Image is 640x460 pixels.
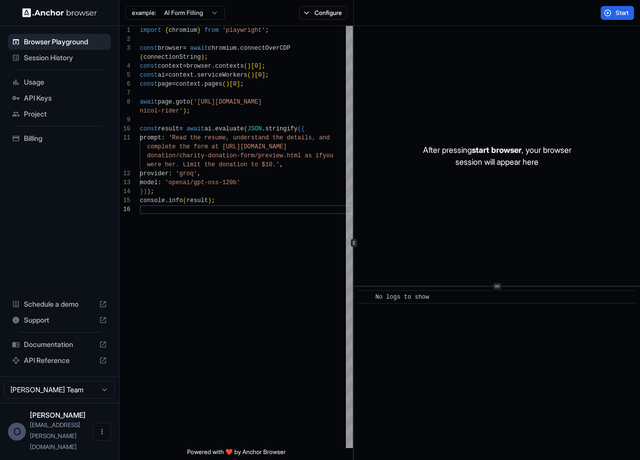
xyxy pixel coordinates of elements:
span: Browser Playground [24,37,107,47]
span: [ [254,72,258,79]
span: API Keys [24,93,107,103]
span: = [183,63,186,70]
span: const [140,45,158,52]
span: 'groq' [176,170,197,177]
span: = [179,125,183,132]
div: 5 [119,71,130,80]
span: Schedule a demo [24,299,95,309]
span: browser [158,45,183,52]
span: pages [205,81,222,88]
span: . [212,125,215,132]
span: ; [240,81,244,88]
div: 14 [119,187,130,196]
span: ) [183,108,186,115]
div: 3 [119,44,130,53]
span: API Reference [24,355,95,365]
span: donation/charity-donation-form/preview.html as if [147,152,322,159]
span: await [190,45,208,52]
span: . [236,45,240,52]
span: , [280,161,283,168]
span: . [172,99,176,106]
button: Open menu [93,423,111,441]
span: Usage [24,77,107,87]
button: Configure [299,6,347,20]
span: nicol-rider' [140,108,183,115]
div: Billing [8,130,111,146]
span: . [201,81,204,88]
span: Powered with ❤️ by Anchor Browser [187,448,286,460]
span: serviceWorkers [197,72,247,79]
div: Session History [8,50,111,66]
span: : [158,179,161,186]
span: model [140,179,158,186]
span: Project [24,109,107,119]
div: 8 [119,98,130,107]
span: . [165,197,168,204]
span: connectOverCDP [240,45,291,52]
span: await [187,125,205,132]
span: ; [187,108,190,115]
span: chromium [208,45,237,52]
img: Anchor Logo [22,8,97,17]
div: 11 [119,133,130,142]
div: Support [8,312,111,328]
span: ( [244,63,247,70]
span: . [212,63,215,70]
div: 7 [119,89,130,98]
div: Usage [8,74,111,90]
span: import [140,27,161,34]
span: stringify [265,125,298,132]
span: Documentation [24,340,95,349]
span: ] [262,72,265,79]
div: Browser Playground [8,34,111,50]
div: 6 [119,80,130,89]
span: ai [158,72,165,79]
span: ) [147,188,150,195]
span: ​ [363,292,368,302]
span: ; [151,188,154,195]
span: . [262,125,265,132]
span: were her. Limit the donation to $10.' [147,161,279,168]
span: ( [222,81,226,88]
div: 2 [119,35,130,44]
span: const [140,72,158,79]
span: result [158,125,179,132]
span: start browser [472,145,522,155]
div: Project [8,106,111,122]
span: 0 [258,72,262,79]
span: , [197,170,201,177]
div: 12 [119,169,130,178]
span: ) [143,188,147,195]
span: complete the form at [URL][DOMAIN_NAME] [147,143,287,150]
span: console [140,197,165,204]
span: ] [236,81,240,88]
span: Omri Haviv [30,411,86,419]
span: { [165,27,168,34]
span: example: [132,9,156,17]
span: ; [265,27,269,34]
span: . [194,72,197,79]
span: { [301,125,305,132]
span: context [176,81,201,88]
span: evaluate [215,125,244,132]
div: O [8,423,26,441]
span: = [183,45,186,52]
span: = [165,72,168,79]
div: Schedule a demo [8,296,111,312]
span: connectionString [143,54,201,61]
span: contexts [215,63,244,70]
span: ( [298,125,301,132]
span: Billing [24,133,107,143]
span: chromium [169,27,198,34]
p: After pressing , your browser session will appear here [423,144,571,168]
span: ; [212,197,215,204]
span: ( [244,125,247,132]
span: ; [205,54,208,61]
span: result [187,197,208,204]
span: } [197,27,201,34]
div: 1 [119,26,130,35]
div: 16 [119,205,130,214]
span: Start [616,9,630,17]
span: '[URL][DOMAIN_NAME] [194,99,262,106]
span: No logs to show [375,294,429,301]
